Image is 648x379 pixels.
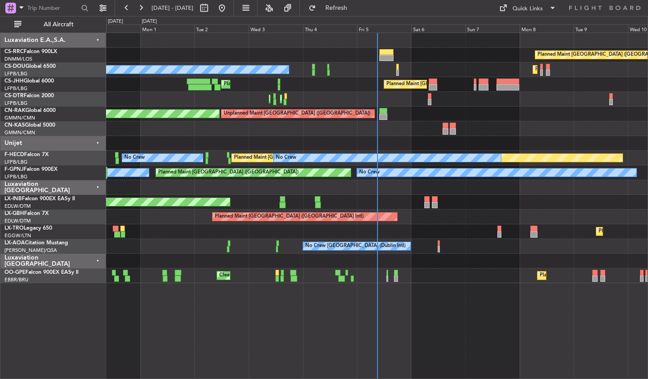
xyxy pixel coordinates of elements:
span: All Aircraft [23,21,94,28]
a: LX-TROLegacy 650 [4,226,52,231]
div: Planned Maint [GEOGRAPHIC_DATA] ([GEOGRAPHIC_DATA] Intl) [215,210,364,223]
a: EDLW/DTM [4,218,31,224]
a: LX-INBFalcon 900EX EASy II [4,196,75,202]
span: LX-AOA [4,240,25,246]
div: Tue 2 [194,25,249,33]
div: No Crew [GEOGRAPHIC_DATA] (Dublin Intl) [305,239,406,253]
div: Mon 1 [140,25,195,33]
a: CS-RRCFalcon 900LX [4,49,57,54]
a: LFPB/LBG [4,85,28,92]
a: [PERSON_NAME]/QSA [4,247,57,254]
span: CS-DTR [4,93,24,99]
div: Planned Maint [GEOGRAPHIC_DATA] ([GEOGRAPHIC_DATA]) [158,166,299,179]
button: Refresh [304,1,358,15]
a: DNMM/LOS [4,56,32,62]
a: EGGW/LTN [4,232,31,239]
a: CN-RAKGlobal 6000 [4,108,56,113]
a: GMMN/CMN [4,129,35,136]
div: No Crew [359,166,380,179]
div: Fri 5 [357,25,411,33]
a: GMMN/CMN [4,115,35,121]
input: Trip Number [27,1,78,15]
span: F-GPNJ [4,167,24,172]
a: CN-KASGlobal 5000 [4,123,55,128]
a: F-HECDFalcon 7X [4,152,49,157]
div: Sun 7 [465,25,520,33]
div: Tue 9 [574,25,628,33]
span: CS-DOU [4,64,25,69]
a: LFPB/LBG [4,173,28,180]
span: Refresh [318,5,355,11]
a: CS-DTRFalcon 2000 [4,93,54,99]
a: LFPB/LBG [4,100,28,107]
div: Unplanned Maint [GEOGRAPHIC_DATA] ([GEOGRAPHIC_DATA]) [224,107,370,120]
div: [DATE] [108,18,123,25]
div: Sat 6 [411,25,466,33]
span: CN-RAK [4,108,25,113]
a: LX-AOACitation Mustang [4,240,68,246]
span: OO-GPE [4,270,25,275]
div: Cleaning [GEOGRAPHIC_DATA] ([GEOGRAPHIC_DATA] National) [219,269,368,282]
div: Quick Links [513,4,543,13]
div: No Crew [276,151,296,165]
span: LX-INB [4,196,22,202]
span: CN-KAS [4,123,25,128]
a: LFPB/LBG [4,159,28,165]
a: EDLW/DTM [4,203,31,210]
div: Sun 31 [86,25,140,33]
a: LX-GBHFalcon 7X [4,211,49,216]
span: LX-TRO [4,226,24,231]
button: Quick Links [495,1,561,15]
div: Thu 4 [303,25,357,33]
div: [DATE] [142,18,157,25]
a: OO-GPEFalcon 900EX EASy II [4,270,78,275]
span: LX-GBH [4,211,24,216]
a: F-GPNJFalcon 900EX [4,167,57,172]
div: Planned Maint [GEOGRAPHIC_DATA] ([GEOGRAPHIC_DATA]) [386,78,527,91]
a: LFPB/LBG [4,70,28,77]
span: CS-JHH [4,78,24,84]
a: EBBR/BRU [4,276,29,283]
div: Planned Maint [GEOGRAPHIC_DATA] ([GEOGRAPHIC_DATA]) [224,78,364,91]
a: CS-JHHGlobal 6000 [4,78,54,84]
span: CS-RRC [4,49,24,54]
div: Mon 8 [520,25,574,33]
div: Wed 3 [249,25,303,33]
span: F-HECD [4,152,24,157]
span: [DATE] - [DATE] [152,4,193,12]
button: All Aircraft [10,17,97,32]
div: Planned Maint [GEOGRAPHIC_DATA] ([GEOGRAPHIC_DATA]) [234,151,374,165]
div: No Crew [124,151,145,165]
a: CS-DOUGlobal 6500 [4,64,56,69]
